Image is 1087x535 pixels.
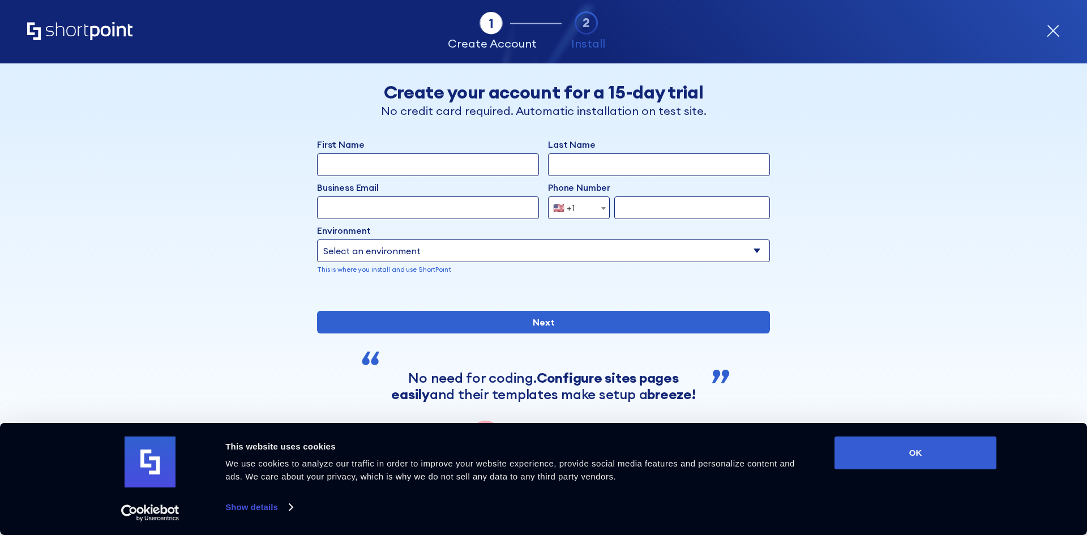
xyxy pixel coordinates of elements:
img: logo [125,436,176,487]
button: OK [834,436,996,469]
a: Show details [225,499,292,516]
span: We use cookies to analyze our traffic in order to improve your website experience, provide social... [225,459,795,481]
div: This website uses cookies [225,440,809,453]
a: Usercentrics Cookiebot - opens in a new window [101,504,200,521]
